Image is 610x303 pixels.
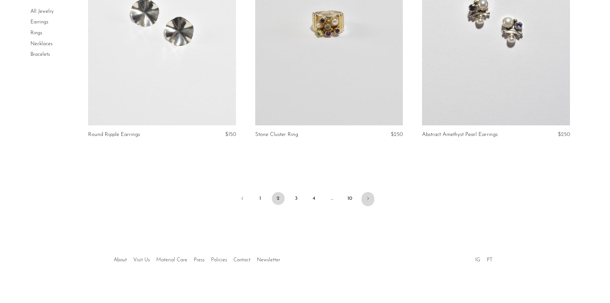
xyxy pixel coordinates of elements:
a: 4 [308,192,321,205]
a: Policies [211,257,227,263]
a: Material Care [156,257,187,263]
a: 10 [344,192,356,205]
a: Stone Cluster Ring [255,132,298,138]
a: PT [487,257,492,263]
ul: Social Medias [472,252,496,265]
a: Necklaces [30,41,53,46]
a: Earrings [30,20,48,25]
a: Press [194,257,205,263]
span: $150 [225,132,236,137]
span: $250 [558,132,570,137]
a: About [114,257,127,263]
span: … [326,192,338,205]
span: $250 [391,132,403,137]
a: Previous [236,192,249,206]
a: Round Ripple Earrings [88,132,140,138]
a: Next [362,192,374,206]
a: 3 [290,192,303,205]
ul: Quick links [110,252,283,265]
a: Contact [233,257,250,263]
a: Abstract Amethyst Pearl Earrings [422,132,498,138]
a: Visit Us [133,257,150,263]
a: IG [475,257,480,263]
a: Rings [30,30,42,36]
span: 2 [272,192,285,205]
a: 1 [254,192,267,205]
a: Bracelets [30,52,50,57]
a: All Jewelry [30,9,53,14]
